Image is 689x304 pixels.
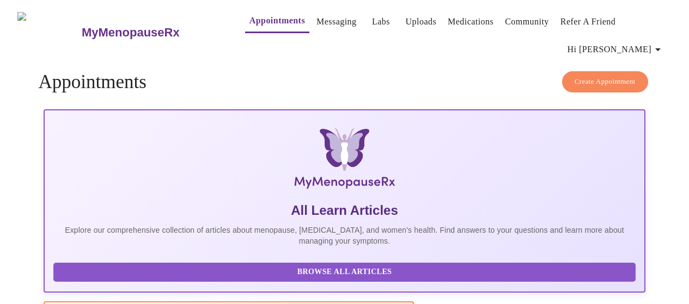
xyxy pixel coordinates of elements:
a: Community [505,14,549,29]
a: Refer a Friend [560,14,616,29]
button: Appointments [245,10,309,33]
button: Messaging [312,11,361,33]
a: Messaging [316,14,356,29]
span: Create Appointment [575,76,636,88]
button: Uploads [401,11,441,33]
img: MyMenopauseRx Logo [144,128,545,193]
a: Uploads [406,14,437,29]
a: Appointments [249,13,305,28]
h5: All Learn Articles [53,202,635,219]
span: Hi [PERSON_NAME] [568,42,664,57]
button: Create Appointment [562,71,648,92]
button: Browse All Articles [53,263,635,282]
button: Refer a Friend [556,11,620,33]
button: Community [501,11,553,33]
a: MyMenopauseRx [80,14,223,52]
h3: MyMenopauseRx [82,26,180,40]
h4: Appointments [38,71,650,93]
a: Medications [448,14,493,29]
span: Browse All Articles [64,265,624,279]
p: Explore our comprehensive collection of articles about menopause, [MEDICAL_DATA], and women's hea... [53,225,635,246]
button: Labs [364,11,399,33]
button: Medications [443,11,498,33]
a: Browse All Articles [53,266,638,276]
a: Labs [372,14,390,29]
button: Hi [PERSON_NAME] [563,39,669,60]
img: MyMenopauseRx Logo [17,12,80,53]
